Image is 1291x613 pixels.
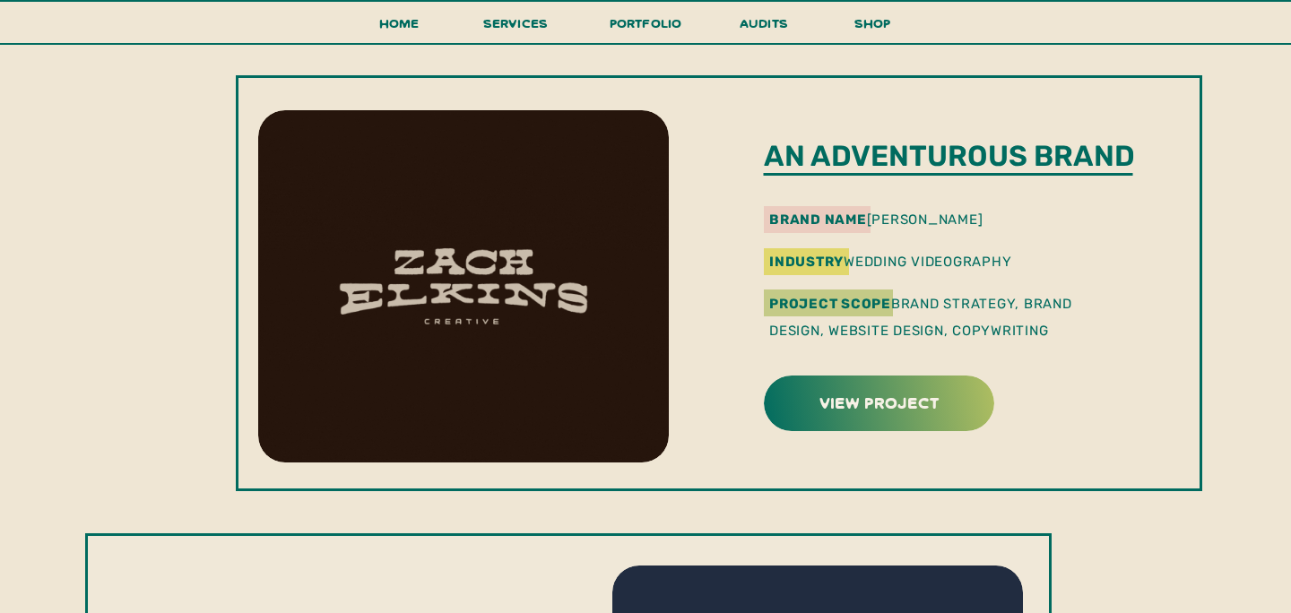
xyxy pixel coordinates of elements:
[829,12,915,43] a: shop
[769,212,867,228] b: brand name
[603,12,688,45] a: portfolio
[483,14,549,31] span: services
[767,388,992,416] a: view project
[371,12,427,45] a: Home
[769,209,1123,227] p: [PERSON_NAME]
[764,138,1155,175] p: An adventurous brand
[737,12,791,43] a: audits
[478,12,553,45] a: services
[769,254,844,270] b: industry
[769,251,1174,269] p: wedding videography
[769,290,1108,339] p: Brand Strategy, Brand Design, Website Design, Copywriting
[769,296,891,312] b: Project Scope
